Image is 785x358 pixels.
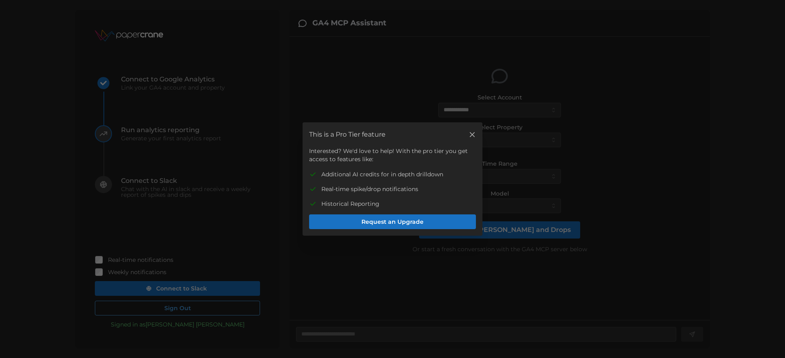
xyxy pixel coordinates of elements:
[321,185,418,193] p: Real-time spike/drop notifications
[309,214,476,229] button: Request an Upgrade
[321,200,379,208] p: Historical Reporting
[321,170,443,178] p: Additional AI credits for in depth drilldown
[309,131,386,138] h2: This is a Pro Tier feature
[361,215,424,229] span: Request an Upgrade
[309,147,476,164] p: Interested? We'd love to help! With the pro tier you get access to features like:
